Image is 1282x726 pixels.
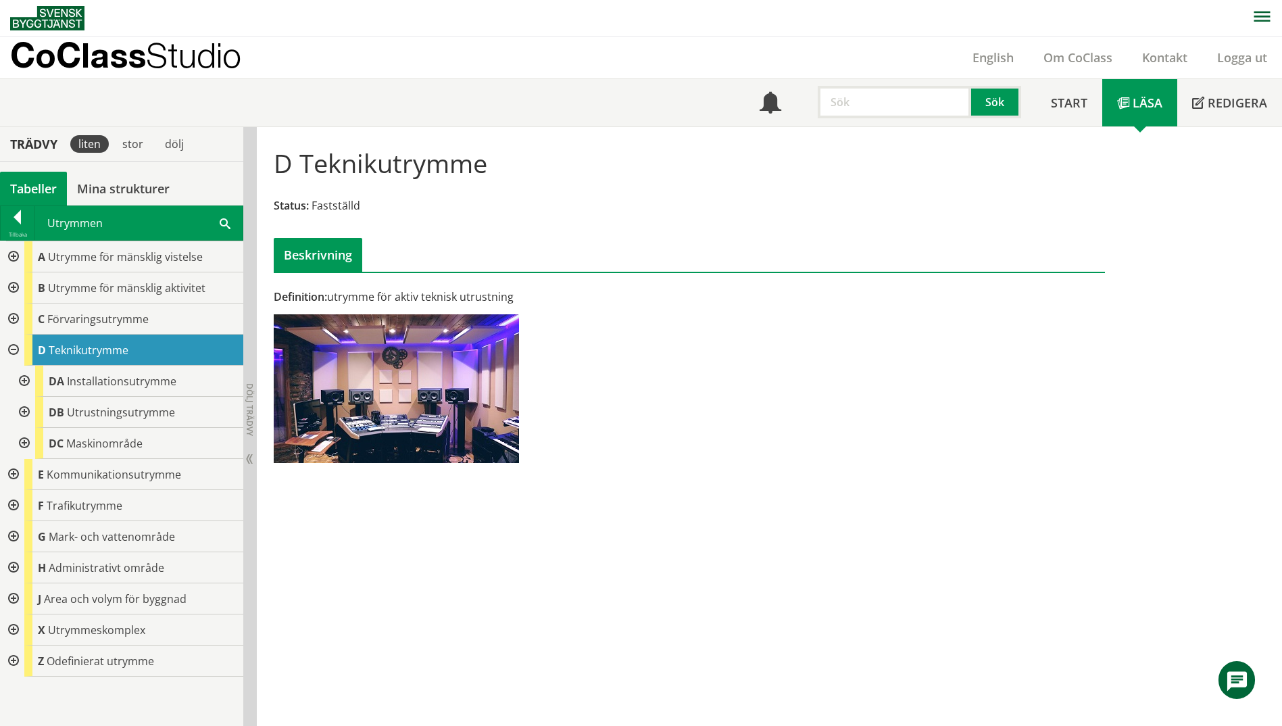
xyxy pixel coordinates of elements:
span: Dölj trädvy [244,383,255,436]
span: DC [49,436,64,451]
button: Sök [971,86,1021,118]
a: Mina strukturer [67,172,180,205]
img: Svensk Byggtjänst [10,6,84,30]
a: Start [1036,79,1102,126]
span: B [38,281,45,295]
span: Kommunikationsutrymme [47,467,181,482]
span: DB [49,405,64,420]
span: Sök i tabellen [220,216,230,230]
span: Trafikutrymme [47,498,122,513]
div: liten [70,135,109,153]
span: A [38,249,45,264]
div: Utrymmen [35,206,243,240]
div: dölj [157,135,192,153]
p: CoClass [10,47,241,63]
a: Läsa [1102,79,1177,126]
span: Studio [146,35,241,75]
span: C [38,312,45,326]
span: Status: [274,198,309,213]
h1: D Teknikutrymme [274,148,487,178]
input: Sök [818,86,971,118]
span: Fastställd [312,198,360,213]
span: Definition: [274,289,327,304]
a: English [958,49,1029,66]
span: Odefinierat utrymme [47,654,154,669]
span: Administrativt område [49,560,164,575]
a: Redigera [1177,79,1282,126]
span: Utrustningsutrymme [67,405,175,420]
span: Area och volym för byggnad [44,591,187,606]
span: X [38,623,45,637]
span: J [38,591,41,606]
a: Kontakt [1127,49,1202,66]
a: Logga ut [1202,49,1282,66]
span: Utrymmeskomplex [48,623,145,637]
span: Redigera [1208,95,1267,111]
a: Om CoClass [1029,49,1127,66]
span: H [38,560,46,575]
div: Tillbaka [1,229,34,240]
span: D [38,343,46,358]
div: utrymme för aktiv teknisk utrustning [274,289,820,304]
span: G [38,529,46,544]
span: Notifikationer [760,93,781,115]
a: CoClassStudio [10,37,270,78]
span: Teknikutrymme [49,343,128,358]
span: Mark- och vattenområde [49,529,175,544]
div: stor [114,135,151,153]
img: d-teknikutrymme.jpg [274,314,519,463]
div: Trädvy [3,137,65,151]
span: DA [49,374,64,389]
span: Läsa [1133,95,1162,111]
span: Förvaringsutrymme [47,312,149,326]
span: Z [38,654,44,669]
span: Start [1051,95,1087,111]
span: Installationsutrymme [67,374,176,389]
span: Utrymme för mänsklig vistelse [48,249,203,264]
span: E [38,467,44,482]
div: Beskrivning [274,238,362,272]
span: F [38,498,44,513]
span: Maskinområde [66,436,143,451]
span: Utrymme för mänsklig aktivitet [48,281,205,295]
